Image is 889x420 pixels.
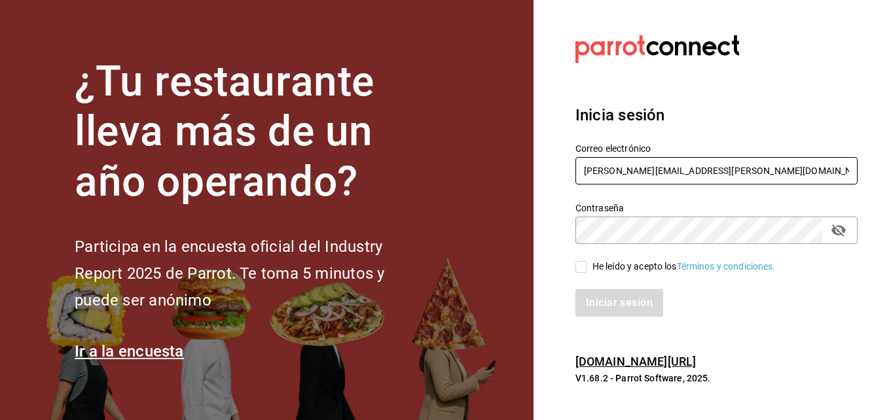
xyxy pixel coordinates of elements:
p: V1.68.2 - Parrot Software, 2025. [575,372,858,385]
button: passwordField [827,219,850,241]
div: He leído y acepto los [592,260,776,273]
a: Términos y condiciones. [677,261,776,271]
a: [DOMAIN_NAME][URL] [575,355,696,368]
label: Contraseña [575,203,858,212]
a: Ir a la encuesta [75,342,184,360]
h1: ¿Tu restaurante lleva más de un año operando? [75,57,428,207]
label: Correo electrónico [575,143,858,152]
h3: Inicia sesión [575,103,858,127]
h2: Participa en la encuesta oficial del Industry Report 2025 de Parrot. Te toma 5 minutos y puede se... [75,234,428,313]
input: Ingresa tu correo electrónico [575,157,858,184]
